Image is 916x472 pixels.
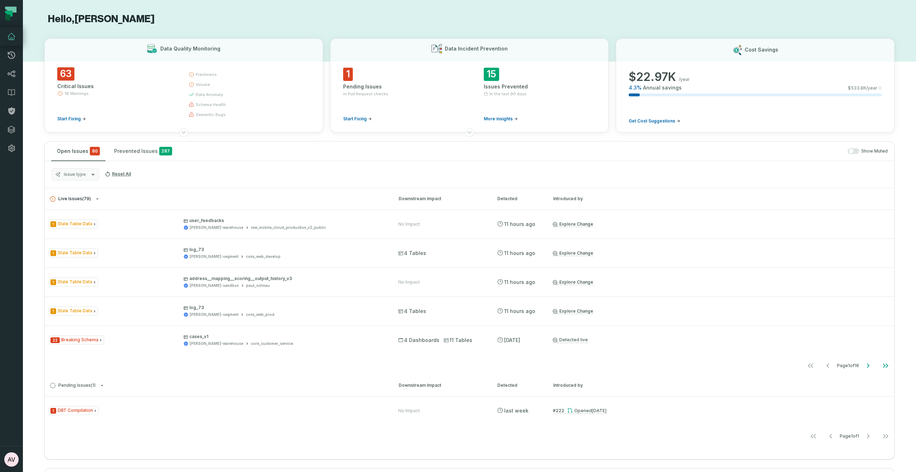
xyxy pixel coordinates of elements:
[553,308,593,314] a: Explore Change
[49,406,99,415] span: Issue Type
[553,382,618,389] div: Introduced by
[629,84,642,91] span: 4.3 %
[398,279,420,285] div: No Impact
[159,147,172,155] span: 287
[44,13,895,25] h1: Hello, [PERSON_NAME]
[877,358,894,373] button: Go to last page
[444,337,472,344] span: 11 Tables
[504,408,528,414] relative-time: Sep 9, 2025, 6:02 PM EDT
[497,196,540,202] div: Detected
[343,91,388,97] span: in Pull Request checks
[399,196,484,202] div: Downstream Impact
[484,68,499,81] span: 15
[629,118,675,124] span: Get Cost Suggestions
[819,358,837,373] button: Go to previous page
[50,408,56,414] span: Severity
[592,408,606,413] relative-time: Aug 26, 2025, 3:41 PM EDT
[553,337,588,343] a: Detected live
[343,68,353,81] span: 1
[196,102,226,107] span: schema health
[484,116,518,122] a: More insights
[50,337,60,343] span: Severity
[50,308,56,314] span: Severity
[181,148,888,154] div: Show Muted
[553,221,593,227] a: Explore Change
[553,279,593,285] a: Explore Change
[64,91,89,96] span: 16 Warnings
[160,45,220,52] h3: Data Quality Monitoring
[246,312,274,317] div: conx_web_prod
[484,83,596,90] div: Issues Prevented
[49,307,98,316] span: Issue Type
[643,84,682,91] span: Annual savings
[484,116,513,122] span: More insights
[859,429,877,443] button: Go to next page
[50,383,96,388] span: Pending Issues ( 1 )
[805,429,822,443] button: Go to first page
[504,308,535,314] relative-time: Sep 15, 2025, 6:37 AM EDT
[822,429,839,443] button: Go to previous page
[52,168,99,180] button: Issue type
[45,429,894,443] nav: pagination
[679,77,690,82] span: /year
[184,334,385,339] p: cases_v1
[184,247,385,252] p: log_73
[246,254,281,259] div: conx_web_develop
[45,358,894,373] nav: pagination
[802,358,894,373] ul: Page 1 of 16
[64,172,86,177] span: Issue type
[190,341,243,346] div: juul-warehouse
[184,276,385,281] p: address__mapping__scoring__output_history_v3
[629,70,676,84] span: $ 22.97K
[50,196,386,202] button: Live Issues(79)
[184,305,385,310] p: log_73
[49,278,98,286] span: Issue Type
[251,341,293,346] div: core_customer_service
[45,396,894,445] div: Pending Issues(1)
[398,337,439,344] span: 4 Dashboards
[50,250,56,256] span: Severity
[877,429,894,443] button: Go to last page
[497,382,540,389] div: Detected
[445,45,508,52] h3: Data Incident Prevention
[190,225,243,230] div: juul-warehouse
[50,279,56,285] span: Severity
[184,218,385,223] p: user_feedbacks
[196,82,210,87] span: volume
[90,147,100,155] span: critical issues and errors combined
[398,221,420,227] div: No Impact
[51,141,106,161] button: Open Issues
[343,116,367,122] span: Start Fixing
[504,250,535,256] relative-time: Sep 15, 2025, 6:37 AM EDT
[49,336,104,345] span: Issue Type
[504,337,520,343] relative-time: Sep 14, 2025, 9:03 PM EDT
[196,112,226,117] span: semantic bugs
[49,220,98,228] span: Issue Type
[50,196,91,202] span: Live Issues ( 79 )
[246,283,270,288] div: paul_schnau
[343,83,455,90] div: Pending Issues
[553,250,593,256] a: Explore Change
[190,312,238,317] div: juul-segment
[398,308,426,315] span: 4 Tables
[190,254,238,259] div: juul-segment
[398,250,426,257] span: 4 Tables
[553,196,618,202] div: Introduced by
[330,38,609,133] button: Data Incident Prevention1Pending Issuesin Pull Request checksStart Fixing15Issues PreventedIn the...
[108,141,178,161] button: Prevented Issues
[45,209,894,374] div: Live Issues(79)
[57,116,81,122] span: Start Fixing
[398,408,420,414] div: No Impact
[399,382,484,389] div: Downstream Impact
[190,283,239,288] div: juul-sandbox
[57,67,74,81] span: 63
[50,383,386,388] button: Pending Issues(1)
[489,91,527,97] span: In the last 90 days
[57,116,86,122] a: Start Fixing
[616,38,895,133] button: Cost Savings$22.97K/year4.3%Annual savings$533.8K/yearGet Cost Suggestions
[504,279,535,285] relative-time: Sep 15, 2025, 6:37 AM EDT
[251,225,326,230] div: raw_mobile_cloud_production_v2_public
[859,358,877,373] button: Go to next page
[44,38,323,133] button: Data Quality Monitoring63Critical Issues16 WarningsStart Fixingfreshnessvolumedata anomalyschema ...
[196,92,223,97] span: data anomaly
